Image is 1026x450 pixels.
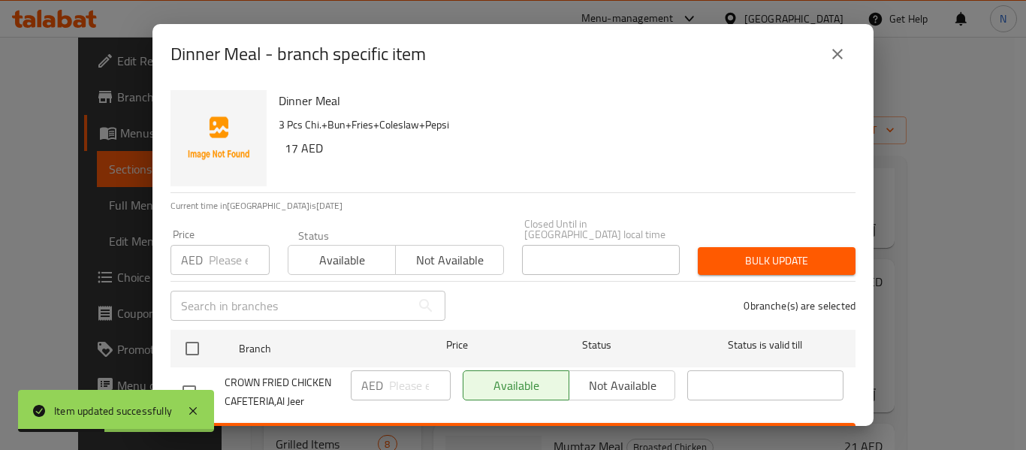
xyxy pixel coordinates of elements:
[279,116,843,134] p: 3 Pcs Chi.+Bun+Fries+Coleslaw+Pepsi
[294,249,390,271] span: Available
[209,245,270,275] input: Please enter price
[279,90,843,111] h6: Dinner Meal
[54,403,172,419] div: Item updated successfully
[239,340,395,358] span: Branch
[407,336,507,355] span: Price
[402,249,497,271] span: Not available
[519,336,675,355] span: Status
[687,336,843,355] span: Status is valid till
[819,36,856,72] button: close
[710,252,843,270] span: Bulk update
[744,298,856,313] p: 0 branche(s) are selected
[181,251,203,269] p: AED
[170,42,426,66] h2: Dinner Meal - branch specific item
[288,245,396,275] button: Available
[395,245,503,275] button: Not available
[285,137,843,159] h6: 17 AED
[170,291,411,321] input: Search in branches
[361,376,383,394] p: AED
[698,247,856,275] button: Bulk update
[170,90,267,186] img: Dinner Meal
[389,370,451,400] input: Please enter price
[170,199,856,213] p: Current time in [GEOGRAPHIC_DATA] is [DATE]
[225,373,339,411] span: CROWN FRIED CHICKEN CAFETERIA,Al Jeer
